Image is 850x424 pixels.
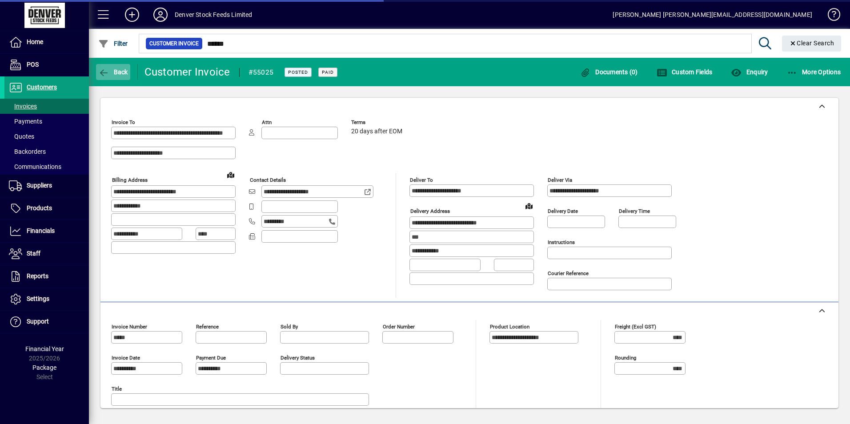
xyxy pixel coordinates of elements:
[351,120,405,125] span: Terms
[789,40,834,47] span: Clear Search
[615,324,656,330] mat-label: Freight (excl GST)
[118,7,146,23] button: Add
[782,36,842,52] button: Clear
[4,144,89,159] a: Backorders
[27,295,49,302] span: Settings
[27,204,52,212] span: Products
[27,38,43,45] span: Home
[578,64,640,80] button: Documents (0)
[112,324,147,330] mat-label: Invoice number
[4,159,89,174] a: Communications
[522,199,536,213] a: View on map
[27,84,57,91] span: Customers
[729,64,770,80] button: Enquiry
[9,133,34,140] span: Quotes
[262,119,272,125] mat-label: Attn
[196,355,226,361] mat-label: Payment due
[96,36,130,52] button: Filter
[96,64,130,80] button: Back
[4,197,89,220] a: Products
[288,69,308,75] span: Posted
[149,39,199,48] span: Customer Invoice
[27,250,40,257] span: Staff
[9,148,46,155] span: Backorders
[146,7,175,23] button: Profile
[351,128,402,135] span: 20 days after EOM
[410,177,433,183] mat-label: Deliver To
[281,355,315,361] mat-label: Delivery status
[619,208,650,214] mat-label: Delivery time
[112,386,122,392] mat-label: Title
[548,177,572,183] mat-label: Deliver via
[27,272,48,280] span: Reports
[548,270,589,276] mat-label: Courier Reference
[27,318,49,325] span: Support
[731,68,768,76] span: Enquiry
[548,239,575,245] mat-label: Instructions
[4,175,89,197] a: Suppliers
[175,8,253,22] div: Denver Stock Feeds Limited
[580,68,638,76] span: Documents (0)
[787,68,841,76] span: More Options
[4,129,89,144] a: Quotes
[4,265,89,288] a: Reports
[4,220,89,242] a: Financials
[25,345,64,352] span: Financial Year
[27,61,39,68] span: POS
[32,364,56,371] span: Package
[196,324,219,330] mat-label: Reference
[89,64,138,80] app-page-header-button: Back
[821,2,839,31] a: Knowledge Base
[27,182,52,189] span: Suppliers
[490,324,529,330] mat-label: Product location
[249,65,274,80] div: #55025
[4,288,89,310] a: Settings
[144,65,230,79] div: Customer Invoice
[9,163,61,170] span: Communications
[654,64,715,80] button: Custom Fields
[281,324,298,330] mat-label: Sold by
[322,69,334,75] span: Paid
[4,243,89,265] a: Staff
[4,99,89,114] a: Invoices
[112,355,140,361] mat-label: Invoice date
[98,68,128,76] span: Back
[657,68,713,76] span: Custom Fields
[27,227,55,234] span: Financials
[548,208,578,214] mat-label: Delivery date
[785,64,843,80] button: More Options
[98,40,128,47] span: Filter
[613,8,812,22] div: [PERSON_NAME] [PERSON_NAME][EMAIL_ADDRESS][DOMAIN_NAME]
[615,355,636,361] mat-label: Rounding
[9,118,42,125] span: Payments
[4,31,89,53] a: Home
[224,168,238,182] a: View on map
[112,119,135,125] mat-label: Invoice To
[4,114,89,129] a: Payments
[4,54,89,76] a: POS
[9,103,37,110] span: Invoices
[383,324,415,330] mat-label: Order number
[4,311,89,333] a: Support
